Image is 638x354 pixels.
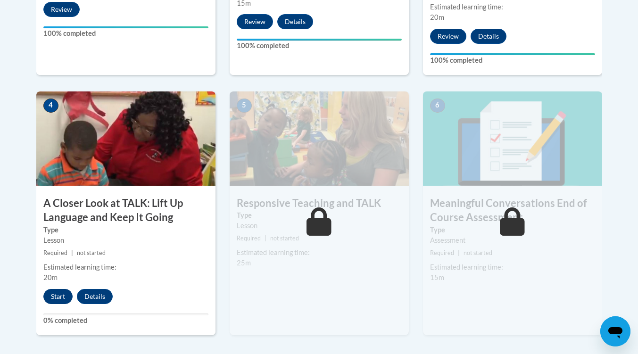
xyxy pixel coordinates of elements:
[430,249,454,256] span: Required
[464,249,492,256] span: not started
[77,249,106,256] span: not started
[43,99,58,113] span: 4
[270,235,299,242] span: not started
[237,235,261,242] span: Required
[458,249,460,256] span: |
[600,316,630,346] iframe: Button to launch messaging window
[430,2,595,12] div: Estimated learning time:
[43,249,67,256] span: Required
[237,39,402,41] div: Your progress
[423,196,602,225] h3: Meaningful Conversations End of Course Assessment
[423,91,602,186] img: Course Image
[43,2,80,17] button: Review
[43,289,73,304] button: Start
[43,235,208,246] div: Lesson
[237,247,402,258] div: Estimated learning time:
[430,29,466,44] button: Review
[430,262,595,272] div: Estimated learning time:
[43,315,208,326] label: 0% completed
[43,262,208,272] div: Estimated learning time:
[277,14,313,29] button: Details
[430,53,595,55] div: Your progress
[237,41,402,51] label: 100% completed
[237,210,402,221] label: Type
[430,13,444,21] span: 20m
[36,196,215,225] h3: A Closer Look at TALK: Lift Up Language and Keep It Going
[237,99,252,113] span: 5
[43,273,58,281] span: 20m
[43,225,208,235] label: Type
[230,91,409,186] img: Course Image
[77,289,113,304] button: Details
[237,259,251,267] span: 25m
[230,196,409,211] h3: Responsive Teaching and TALK
[430,55,595,66] label: 100% completed
[36,91,215,186] img: Course Image
[430,225,595,235] label: Type
[43,26,208,28] div: Your progress
[471,29,506,44] button: Details
[71,249,73,256] span: |
[43,28,208,39] label: 100% completed
[430,99,445,113] span: 6
[430,273,444,281] span: 15m
[237,14,273,29] button: Review
[237,221,402,231] div: Lesson
[265,235,266,242] span: |
[430,235,595,246] div: Assessment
